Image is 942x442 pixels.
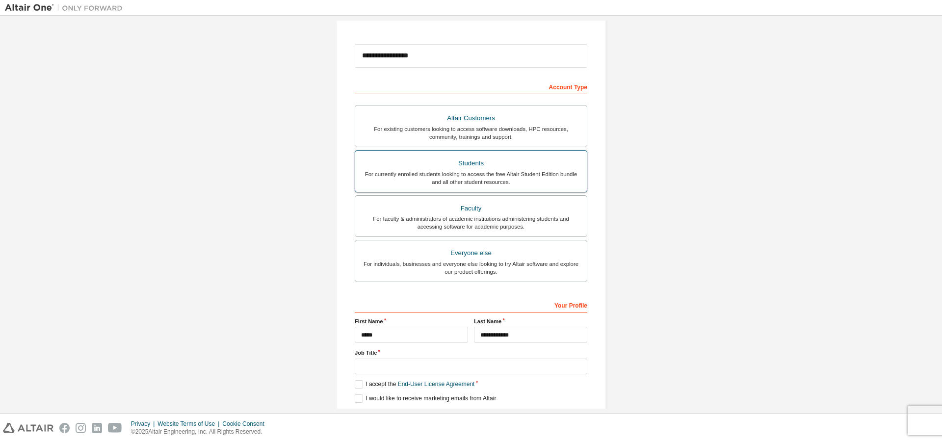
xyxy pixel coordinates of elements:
div: Your Profile [355,297,587,312]
label: I would like to receive marketing emails from Altair [355,394,496,403]
div: Students [361,156,581,170]
div: For existing customers looking to access software downloads, HPC resources, community, trainings ... [361,125,581,141]
div: For faculty & administrators of academic institutions administering students and accessing softwa... [361,215,581,231]
div: Faculty [361,202,581,215]
div: Website Terms of Use [157,420,222,428]
img: linkedin.svg [92,423,102,433]
label: First Name [355,317,468,325]
img: Altair One [5,3,128,13]
div: For currently enrolled students looking to access the free Altair Student Edition bundle and all ... [361,170,581,186]
label: Job Title [355,349,587,357]
div: Everyone else [361,246,581,260]
a: End-User License Agreement [398,381,475,388]
p: © 2025 Altair Engineering, Inc. All Rights Reserved. [131,428,270,436]
img: facebook.svg [59,423,70,433]
img: altair_logo.svg [3,423,53,433]
img: instagram.svg [76,423,86,433]
label: I accept the [355,380,474,389]
div: For individuals, businesses and everyone else looking to try Altair software and explore our prod... [361,260,581,276]
div: Account Type [355,78,587,94]
label: Last Name [474,317,587,325]
img: youtube.svg [108,423,122,433]
div: Altair Customers [361,111,581,125]
div: Cookie Consent [222,420,270,428]
div: Privacy [131,420,157,428]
